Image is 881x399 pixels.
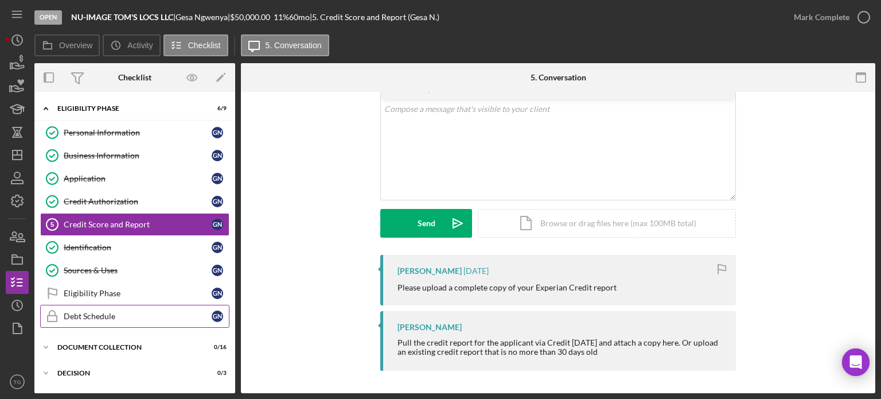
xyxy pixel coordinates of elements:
div: Business Information [64,151,212,160]
div: Application [64,174,212,183]
div: $50,000.00 [230,13,274,22]
button: Checklist [163,34,228,56]
button: TG [6,370,29,393]
div: G N [212,288,223,299]
div: G N [212,311,223,322]
label: 5. Conversation [266,41,322,50]
a: Eligibility PhaseGN [40,282,229,305]
div: 0 / 3 [206,370,227,377]
div: 60 mo [289,13,310,22]
div: Gesa Ngwenya | [176,13,230,22]
div: Eligibility Phase [64,289,212,298]
a: IdentificationGN [40,236,229,259]
div: G N [212,127,223,138]
time: 2025-08-12 17:14 [463,266,489,276]
div: G N [212,150,223,161]
button: 5. Conversation [241,34,329,56]
div: Eligibility Phase [57,105,198,112]
div: Credit Score and Report [64,220,212,229]
p: Please upload a complete copy of your Experian Credit report [397,281,617,294]
div: Open [34,10,62,25]
a: 5Credit Score and ReportGN [40,213,229,236]
label: Checklist [188,41,221,50]
div: 0 / 16 [206,344,227,351]
div: | 5. Credit Score and Report (Gesa N.) [310,13,439,22]
button: Activity [103,34,160,56]
div: [PERSON_NAME] [397,323,462,332]
button: Mark Complete [782,6,875,29]
div: Personal Information [64,128,212,137]
div: Debt Schedule [64,312,212,321]
div: G N [212,219,223,230]
div: Send [418,209,435,238]
div: Identification [64,243,212,252]
button: Overview [34,34,100,56]
div: G N [212,196,223,207]
div: Open Intercom Messenger [842,348,870,376]
div: Decision [57,370,198,377]
div: Credit Authorization [64,197,212,206]
label: Overview [59,41,92,50]
text: TG [13,379,21,385]
div: Mark Complete [794,6,849,29]
a: Personal InformationGN [40,121,229,144]
div: Document Collection [57,344,198,351]
div: Sources & Uses [64,266,212,275]
a: Credit AuthorizationGN [40,190,229,213]
div: G N [212,173,223,184]
div: G N [212,242,223,253]
div: | [71,13,176,22]
div: Checklist [118,73,151,82]
div: 6 / 9 [206,105,227,112]
a: Business InformationGN [40,144,229,167]
div: 5. Conversation [531,73,586,82]
div: Pull the credit report for the applicant via Credit [DATE] and attach a copy here. Or upload an e... [397,338,724,357]
tspan: 5 [50,221,54,228]
label: Activity [127,41,153,50]
b: NU-IMAGE TOM'S LOCS LLC [71,12,173,22]
div: [PERSON_NAME] [397,266,462,276]
a: Debt ScheduleGN [40,305,229,328]
div: 11 % [274,13,289,22]
div: G N [212,265,223,276]
button: Send [380,209,472,238]
a: Sources & UsesGN [40,259,229,282]
a: ApplicationGN [40,167,229,190]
